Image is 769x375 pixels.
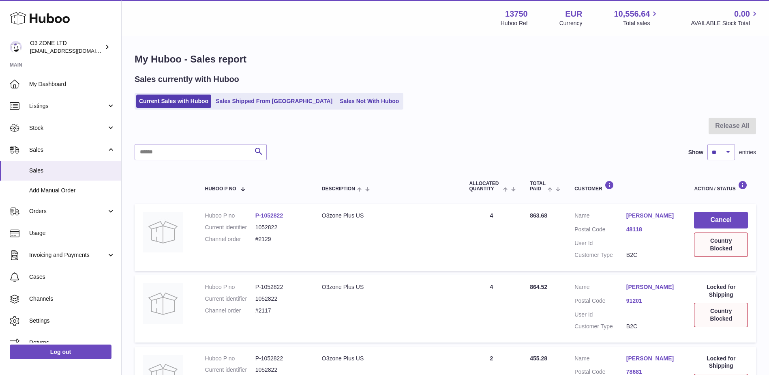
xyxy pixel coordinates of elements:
[29,146,107,154] span: Sales
[29,102,107,110] span: Listings
[322,283,453,291] div: O3zone Plus US
[626,323,678,330] dd: B2C
[255,212,283,219] a: P-1052822
[694,303,748,327] div: Country Blocked
[255,295,306,303] dd: 1052822
[135,74,239,85] h2: Sales currently with Huboo
[205,307,255,315] dt: Channel order
[565,9,582,19] strong: EUR
[691,19,759,27] span: AVAILABLE Stock Total
[626,283,678,291] a: [PERSON_NAME]
[205,186,236,192] span: Huboo P no
[691,9,759,27] a: 0.00 AVAILABLE Stock Total
[574,226,626,235] dt: Postal Code
[29,207,107,215] span: Orders
[143,212,183,252] img: no-photo.jpg
[255,355,306,362] dd: P-1052822
[30,39,103,55] div: O3 ZONE LTD
[29,167,115,175] span: Sales
[461,204,522,271] td: 4
[626,297,678,305] a: 91201
[626,226,678,233] a: 48118
[530,284,547,290] span: 864.52
[626,355,678,362] a: [PERSON_NAME]
[530,212,547,219] span: 863.68
[530,181,546,192] span: Total paid
[694,355,748,370] div: Locked for Shipping
[29,339,115,347] span: Returns
[255,307,306,315] dd: #2117
[694,283,748,299] div: Locked for Shipping
[322,212,453,220] div: O3zone Plus US
[29,124,107,132] span: Stock
[135,53,756,66] h1: My Huboo - Sales report
[626,212,678,220] a: [PERSON_NAME]
[322,186,355,192] span: Description
[213,95,335,108] a: Sales Shipped From [GEOGRAPHIC_DATA]
[694,181,748,192] div: Action / Status
[574,212,626,222] dt: Name
[734,9,750,19] span: 0.00
[29,251,107,259] span: Invoicing and Payments
[623,19,659,27] span: Total sales
[143,283,183,324] img: no-photo.jpg
[255,283,306,291] dd: P-1052822
[694,212,748,228] button: Cancel
[255,235,306,243] dd: #2129
[626,251,678,259] dd: B2C
[574,297,626,307] dt: Postal Code
[205,235,255,243] dt: Channel order
[30,47,119,54] span: [EMAIL_ADDRESS][DOMAIN_NAME]
[574,311,626,319] dt: User Id
[614,9,659,27] a: 10,556.64 Total sales
[205,295,255,303] dt: Current identifier
[29,187,115,194] span: Add Manual Order
[136,95,211,108] a: Current Sales with Huboo
[461,275,522,343] td: 4
[205,366,255,374] dt: Current identifier
[10,41,22,53] img: hello@o3zoneltd.co.uk
[205,212,255,220] dt: Huboo P no
[255,366,306,374] dd: 1052822
[505,9,528,19] strong: 13750
[574,355,626,364] dt: Name
[469,181,501,192] span: ALLOCATED Quantity
[614,9,650,19] span: 10,556.64
[337,95,402,108] a: Sales Not With Huboo
[688,149,703,156] label: Show
[574,251,626,259] dt: Customer Type
[322,355,453,362] div: O3zone Plus US
[255,224,306,231] dd: 1052822
[29,80,115,88] span: My Dashboard
[574,181,678,192] div: Customer
[29,229,115,237] span: Usage
[574,239,626,247] dt: User Id
[501,19,528,27] div: Huboo Ref
[205,283,255,291] dt: Huboo P no
[694,233,748,257] div: Country Blocked
[29,317,115,325] span: Settings
[205,355,255,362] dt: Huboo P no
[10,345,111,359] a: Log out
[530,355,547,362] span: 455.28
[559,19,583,27] div: Currency
[205,224,255,231] dt: Current identifier
[29,273,115,281] span: Cases
[574,323,626,330] dt: Customer Type
[29,295,115,303] span: Channels
[574,283,626,293] dt: Name
[739,149,756,156] span: entries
